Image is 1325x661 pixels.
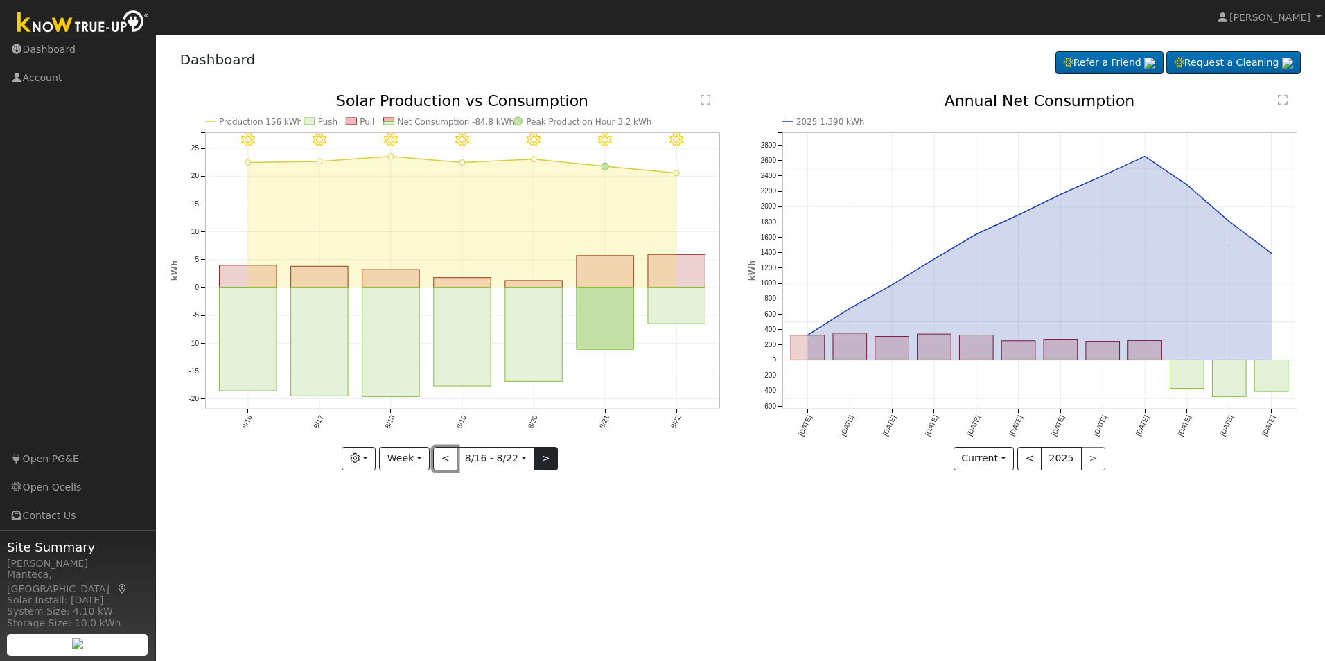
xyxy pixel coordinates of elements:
[116,583,129,594] a: Map
[761,249,777,256] text: 1400
[245,160,250,166] circle: onclick=""
[1184,182,1190,188] circle: onclick=""
[764,295,776,303] text: 800
[974,231,979,237] circle: onclick=""
[764,326,776,333] text: 400
[1050,414,1066,437] text: [DATE]
[791,335,825,360] rect: onclick=""
[317,117,337,127] text: Push
[362,288,419,397] rect: onclick=""
[1170,360,1204,389] rect: onclick=""
[527,133,541,147] i: 8/20 - Clear
[188,395,199,403] text: -20
[360,117,374,127] text: Pull
[747,261,757,281] text: kWh
[761,280,777,288] text: 1000
[875,337,909,360] rect: onclick=""
[312,414,324,430] text: 8/17
[193,312,199,319] text: -5
[918,334,951,360] rect: onclick=""
[290,267,347,288] rect: onclick=""
[1229,12,1310,23] span: [PERSON_NAME]
[397,117,514,127] text: Net Consumption -84.8 kWh
[180,51,256,68] a: Dashboard
[313,133,326,147] i: 8/17 - Clear
[1100,173,1106,179] circle: onclick=""
[762,387,776,395] text: -400
[764,310,776,318] text: 600
[195,283,199,291] text: 0
[1041,447,1082,470] button: 2025
[701,94,710,105] text: 
[1269,251,1274,256] circle: onclick=""
[7,604,148,619] div: System Size: 4.10 kW
[7,593,148,608] div: Solar Install: [DATE]
[1255,360,1289,392] rect: onclick=""
[674,170,679,176] circle: onclick=""
[648,255,705,288] rect: onclick=""
[531,157,536,162] circle: onclick=""
[945,92,1135,109] text: Annual Net Consumption
[384,133,398,147] i: 8/18 - Clear
[7,556,148,571] div: [PERSON_NAME]
[954,447,1015,470] button: Current
[1092,414,1108,437] text: [DATE]
[188,340,199,347] text: -10
[764,341,776,349] text: 200
[1166,51,1301,75] a: Request a Cleaning
[924,414,940,437] text: [DATE]
[1001,341,1035,360] rect: onclick=""
[383,414,396,430] text: 8/18
[762,372,776,380] text: -200
[191,145,199,152] text: 25
[669,414,682,430] text: 8/22
[455,133,469,147] i: 8/19 - Clear
[7,567,148,597] div: Manteca, [GEOGRAPHIC_DATA]
[191,200,199,208] text: 15
[1134,414,1150,437] text: [DATE]
[761,218,777,226] text: 1800
[7,616,148,631] div: Storage Size: 10.0 kWh
[598,414,611,430] text: 8/21
[336,92,588,109] text: Solar Production vs Consumption
[669,133,683,147] i: 8/22 - Clear
[881,414,897,437] text: [DATE]
[577,256,633,288] rect: onclick=""
[960,335,994,360] rect: onclick=""
[1177,414,1193,437] text: [DATE]
[1017,447,1042,470] button: <
[434,278,491,288] rect: onclick=""
[833,333,867,360] rect: onclick=""
[433,447,457,470] button: <
[805,333,811,338] circle: onclick=""
[191,173,199,180] text: 20
[219,288,276,391] rect: onclick=""
[761,264,777,272] text: 1200
[1055,51,1164,75] a: Refer a Friend
[1213,360,1247,397] rect: onclick=""
[1016,213,1021,218] circle: onclick=""
[1144,58,1155,69] img: retrieve
[191,228,199,236] text: 10
[459,160,465,166] circle: onclick=""
[534,447,558,470] button: >
[379,447,430,470] button: Week
[772,357,776,364] text: 0
[188,367,199,375] text: -15
[847,306,852,311] circle: onclick=""
[434,288,491,387] rect: onclick=""
[1128,341,1162,360] rect: onclick=""
[290,288,347,396] rect: onclick=""
[577,288,633,350] rect: onclick=""
[10,8,156,39] img: Know True-Up
[219,117,302,127] text: Production 156 kWh
[761,203,777,211] text: 2000
[1278,94,1288,105] text: 
[889,283,895,288] circle: onclick=""
[241,133,255,147] i: 8/16 - Clear
[931,256,937,262] circle: onclick=""
[762,403,776,410] text: -600
[1008,414,1024,437] text: [DATE]
[170,261,179,281] text: kWh
[761,233,777,241] text: 1600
